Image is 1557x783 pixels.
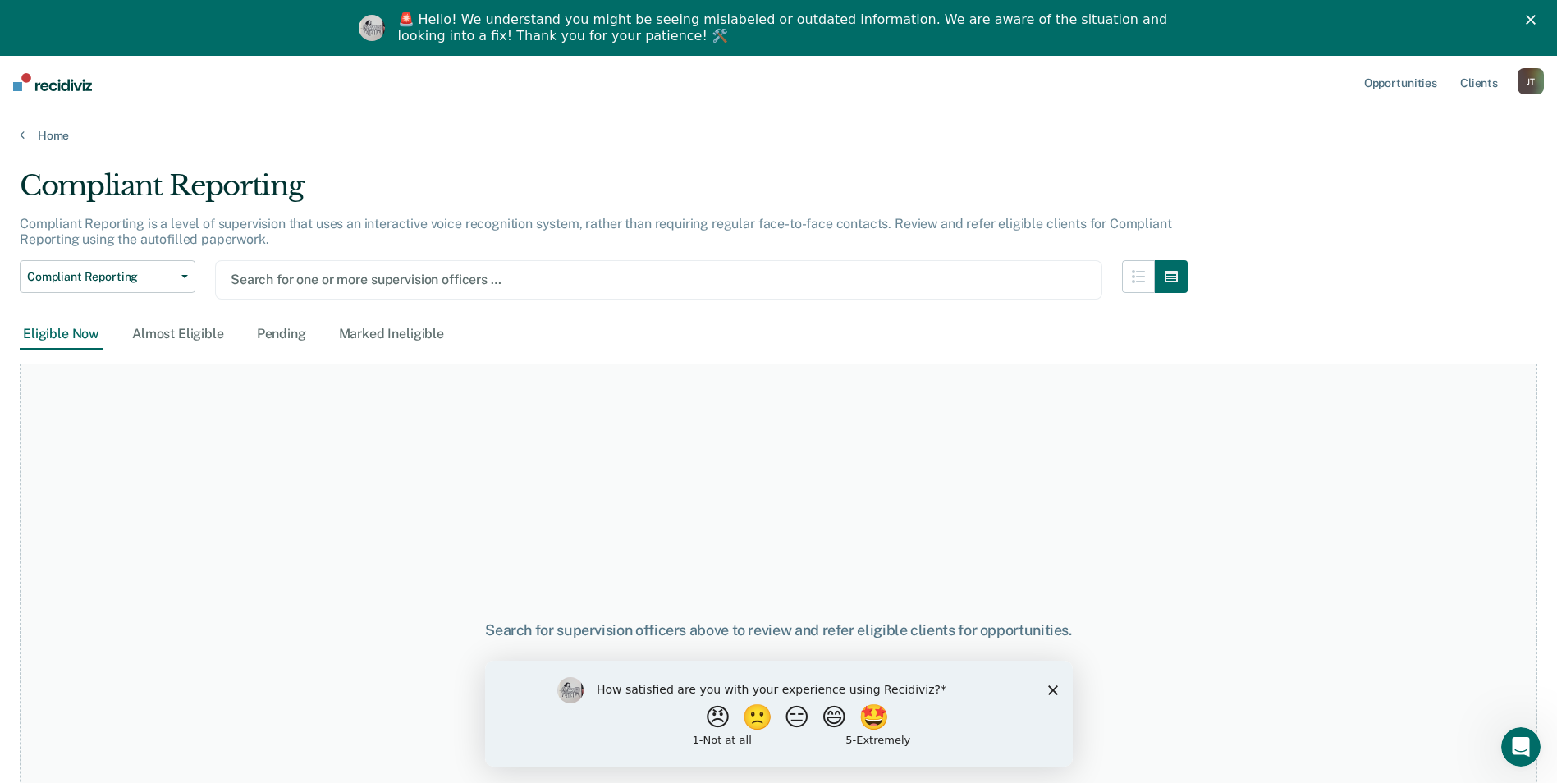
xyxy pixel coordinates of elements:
[20,169,1188,216] div: Compliant Reporting
[400,621,1158,639] div: Search for supervision officers above to review and refer eligible clients for opportunities.
[20,260,195,293] button: Compliant Reporting
[254,319,309,350] div: Pending
[1526,15,1542,25] div: Close
[359,15,385,41] img: Profile image for Kim
[1361,56,1440,108] a: Opportunities
[1518,68,1544,94] div: J T
[20,319,103,350] div: Eligible Now
[20,216,1171,247] p: Compliant Reporting is a level of supervision that uses an interactive voice recognition system, ...
[398,11,1173,44] div: 🚨 Hello! We understand you might be seeing mislabeled or outdated information. We are aware of th...
[485,661,1073,767] iframe: Survey by Kim from Recidiviz
[1518,68,1544,94] button: JT
[13,73,92,91] img: Recidiviz
[1501,727,1541,767] iframe: Intercom live chat
[27,270,175,284] span: Compliant Reporting
[336,319,447,350] div: Marked Ineligible
[20,128,1537,143] a: Home
[129,319,227,350] div: Almost Eligible
[1457,56,1501,108] a: Clients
